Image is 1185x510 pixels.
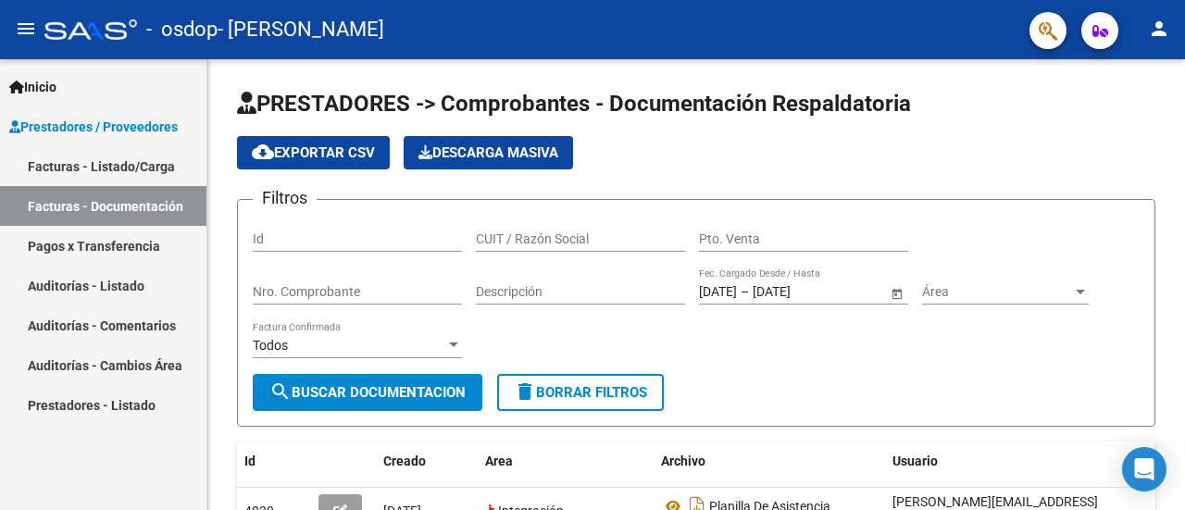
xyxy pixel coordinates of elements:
span: Inicio [9,77,56,97]
span: Descarga Masiva [418,144,558,161]
input: Fecha fin [753,284,843,300]
span: Creado [383,454,426,468]
span: Usuario [892,454,938,468]
app-download-masive: Descarga masiva de comprobantes (adjuntos) [404,136,573,169]
span: Borrar Filtros [514,384,647,401]
datatable-header-cell: Area [478,442,654,481]
datatable-header-cell: Archivo [654,442,885,481]
mat-icon: person [1148,18,1170,40]
mat-icon: menu [15,18,37,40]
span: - osdop [146,9,218,50]
span: Exportar CSV [252,144,375,161]
button: Open calendar [887,283,906,303]
span: Id [244,454,256,468]
mat-icon: delete [514,380,536,403]
span: PRESTADORES -> Comprobantes - Documentación Respaldatoria [237,91,911,117]
span: Archivo [661,454,705,468]
div: Open Intercom Messenger [1122,447,1166,491]
span: – [741,284,749,300]
h3: Filtros [253,185,317,211]
input: Fecha inicio [699,284,737,300]
mat-icon: cloud_download [252,141,274,163]
span: - [PERSON_NAME] [218,9,384,50]
button: Descarga Masiva [404,136,573,169]
datatable-header-cell: Creado [376,442,478,481]
span: Area [485,454,513,468]
span: Área [922,284,1072,300]
button: Buscar Documentacion [253,374,482,411]
span: Todos [253,338,288,353]
button: Borrar Filtros [497,374,664,411]
datatable-header-cell: Usuario [885,442,1163,481]
mat-icon: search [269,380,292,403]
span: Prestadores / Proveedores [9,117,178,137]
span: Buscar Documentacion [269,384,466,401]
button: Exportar CSV [237,136,390,169]
datatable-header-cell: Id [237,442,311,481]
